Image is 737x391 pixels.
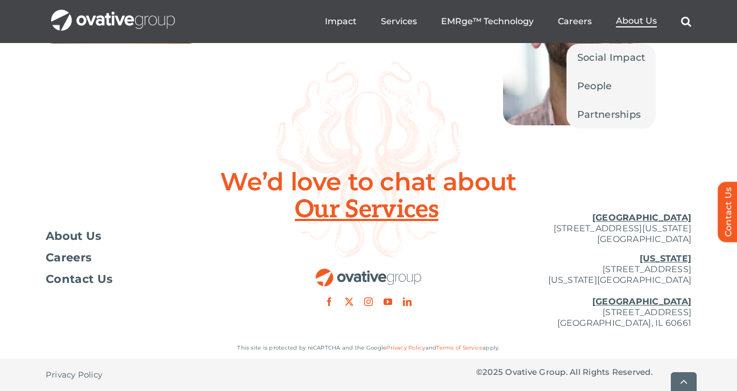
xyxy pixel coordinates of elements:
a: Contact Us [46,274,261,285]
span: Social Impact [577,50,646,65]
span: About Us [46,231,102,241]
nav: Footer Menu [46,231,261,285]
nav: Menu [325,4,691,39]
a: Services [381,16,417,27]
a: About Us [616,16,657,27]
a: OG_Full_horizontal_RGB [315,267,422,278]
p: [STREET_ADDRESS] [US_STATE][GEOGRAPHIC_DATA] [STREET_ADDRESS] [GEOGRAPHIC_DATA], IL 60661 [476,253,691,329]
a: Careers [558,16,592,27]
a: Terms of Service [436,344,483,351]
p: © Ovative Group. All Rights Reserved. [476,367,691,378]
a: facebook [325,297,334,306]
p: This site is protected by reCAPTCHA and the Google and apply. [46,343,691,353]
a: Privacy Policy [46,359,102,391]
span: About Us [616,16,657,26]
a: linkedin [403,297,412,306]
u: [GEOGRAPHIC_DATA] [592,212,691,223]
u: [GEOGRAPHIC_DATA] [592,296,691,307]
a: Search [681,16,691,27]
a: About Us [46,231,261,241]
span: Contact Us [46,274,112,285]
nav: Footer - Privacy Policy [46,359,261,391]
a: Partnerships [566,101,656,129]
a: youtube [384,297,392,306]
a: Careers [46,252,261,263]
a: twitter [345,297,353,306]
span: 2025 [483,367,503,377]
span: People [577,79,612,94]
a: Privacy Policy [386,344,425,351]
span: Partnerships [577,107,641,122]
a: People [566,72,656,100]
a: Social Impact [566,44,656,72]
span: Privacy Policy [46,369,102,380]
a: instagram [364,297,373,306]
a: EMRge™ Technology [441,16,534,27]
p: [STREET_ADDRESS][US_STATE] [GEOGRAPHIC_DATA] [476,212,691,245]
u: [US_STATE] [640,253,691,264]
a: OG_Full_horizontal_WHT [51,9,175,19]
a: Impact [325,16,357,27]
span: Careers [46,252,91,263]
